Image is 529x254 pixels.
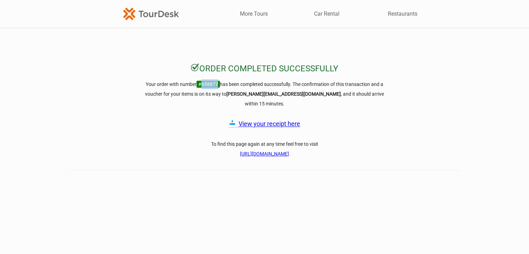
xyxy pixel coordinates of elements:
span: #658877 [197,81,220,88]
img: TourDesk-logo-td-orange-v1.png [123,8,179,20]
h3: Your order with number has been completed successfully. The confirmation of this transaction and ... [139,79,390,109]
a: Restaurants [388,10,417,18]
a: View your receipt here [239,120,300,127]
a: Car Rental [314,10,339,18]
a: More Tours [240,10,268,18]
h3: To find this page again at any time feel free to visit [139,139,390,159]
strong: [PERSON_NAME][EMAIL_ADDRESS][DOMAIN_NAME] [226,91,341,97]
a: [URL][DOMAIN_NAME] [240,151,289,157]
